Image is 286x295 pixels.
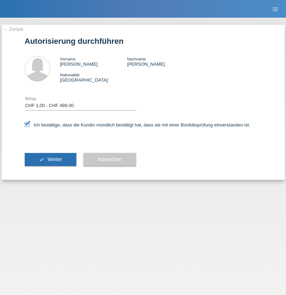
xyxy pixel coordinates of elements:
[25,122,250,128] label: Ich bestätige, dass die Kundin mündlich bestätigt hat, dass sie mit einer Bonitätsprüfung einvers...
[272,6,279,13] i: menu
[4,26,23,32] a: ← Zurück
[60,72,127,83] div: [GEOGRAPHIC_DATA]
[60,56,127,67] div: [PERSON_NAME]
[47,157,62,162] span: Weiter
[39,157,45,162] i: check
[60,57,76,61] span: Vorname
[25,153,76,166] button: check Weiter
[98,157,122,162] span: Abbrechen
[127,57,146,61] span: Nachname
[25,37,262,46] h1: Autorisierung durchführen
[60,73,80,77] span: Nationalität
[83,153,136,166] button: Abbrechen
[127,56,194,67] div: [PERSON_NAME]
[268,7,282,11] a: menu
